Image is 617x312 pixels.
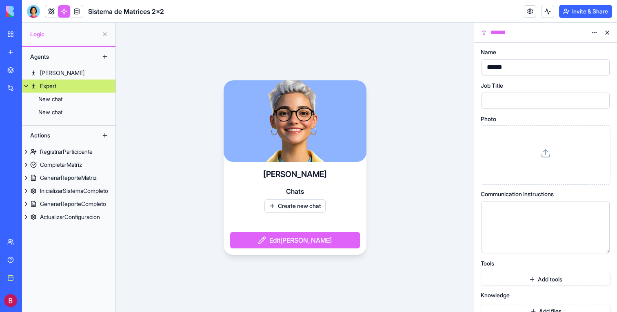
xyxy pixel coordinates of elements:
[26,50,91,63] div: Agents
[22,158,115,171] a: CompletarMatriz
[40,187,108,195] div: InicializarSistemaCompleto
[481,83,503,89] span: Job Title
[30,30,98,38] span: Logic
[38,108,62,116] div: New chat
[22,145,115,158] a: RegistrarParticipante
[40,69,84,77] div: [PERSON_NAME]
[40,161,82,169] div: CompletarMatriz
[26,129,91,142] div: Actions
[4,294,17,307] img: ACg8ocISMEiQCLcJ71frT0EY_71VzGzDgFW27OOKDRUYqcdF0T-PMQ=s96-c
[481,49,496,55] span: Name
[481,116,496,122] span: Photo
[286,186,304,196] span: Chats
[481,261,494,266] span: Tools
[22,171,115,184] a: GenerarReporteMatriz
[22,197,115,210] a: GenerarReporteCompleto
[22,80,115,93] a: Expert
[481,292,510,298] span: Knowledge
[6,6,56,17] img: logo
[40,213,100,221] div: ActualizarConfiguracion
[22,93,115,106] a: New chat
[40,174,97,182] div: GenerarReporteMatriz
[22,210,115,223] a: ActualizarConfiguracion
[88,7,164,16] span: Sistema de Matrices 2x2
[38,95,62,103] div: New chat
[263,168,327,180] h4: [PERSON_NAME]
[40,148,93,156] div: RegistrarParticipante
[40,82,56,90] div: Expert
[230,232,360,248] button: Edit[PERSON_NAME]
[559,5,612,18] button: Invite & Share
[481,191,554,197] span: Communication Instructions
[22,106,115,119] a: New chat
[264,199,326,212] button: Create new chat
[22,184,115,197] a: InicializarSistemaCompleto
[40,200,106,208] div: GenerarReporteCompleto
[481,273,610,286] button: Add tools
[22,66,115,80] a: [PERSON_NAME]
